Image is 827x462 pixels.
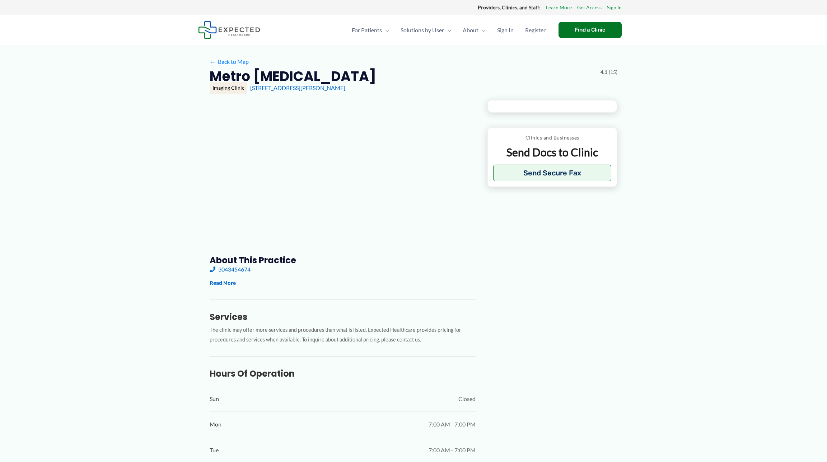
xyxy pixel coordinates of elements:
span: Solutions by User [401,18,444,43]
a: AboutMenu Toggle [457,18,491,43]
a: For PatientsMenu Toggle [346,18,395,43]
nav: Primary Site Navigation [346,18,551,43]
span: Menu Toggle [382,18,389,43]
span: 7:00 AM - 7:00 PM [429,445,476,456]
span: 7:00 AM - 7:00 PM [429,419,476,430]
span: ← [210,58,216,65]
span: Register [525,18,546,43]
h3: Services [210,311,476,322]
button: Read More [210,279,236,288]
img: Expected Healthcare Logo - side, dark font, small [198,21,260,39]
span: For Patients [352,18,382,43]
p: Clinics and Businesses [493,133,611,142]
span: Closed [458,393,476,404]
span: Sign In [497,18,514,43]
p: Send Docs to Clinic [493,145,611,159]
span: About [463,18,478,43]
a: Get Access [577,3,602,12]
a: [STREET_ADDRESS][PERSON_NAME] [250,84,345,91]
span: Tue [210,445,219,456]
span: 4.1 [601,67,607,77]
p: The clinic may offer more services and procedures than what is listed. Expected Healthcare provid... [210,325,476,345]
div: Imaging Clinic [210,82,247,94]
strong: Providers, Clinics, and Staff: [478,4,541,10]
h2: Metro [MEDICAL_DATA] [210,67,376,85]
a: Learn More [546,3,572,12]
a: 3043454674 [210,266,251,273]
span: Sun [210,393,219,404]
a: Register [519,18,551,43]
a: Solutions by UserMenu Toggle [395,18,457,43]
button: Send Secure Fax [493,165,611,181]
span: (15) [609,67,617,77]
a: ←Back to Map [210,56,249,67]
span: Menu Toggle [478,18,486,43]
a: Sign In [607,3,622,12]
a: Find a Clinic [559,22,622,38]
h3: About this practice [210,255,476,266]
a: Sign In [491,18,519,43]
span: Mon [210,419,221,430]
h3: Hours of Operation [210,368,476,379]
span: Menu Toggle [444,18,451,43]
